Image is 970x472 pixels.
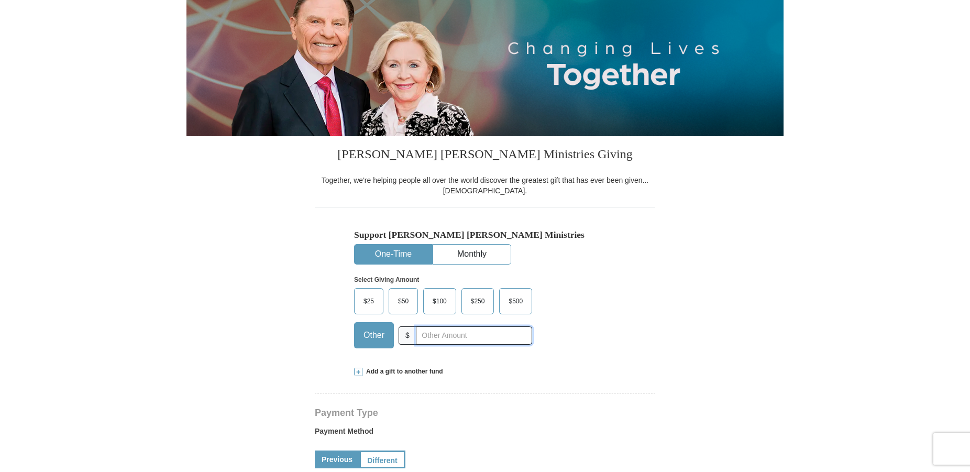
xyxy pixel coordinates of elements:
span: $ [399,326,416,345]
button: Monthly [433,245,511,264]
span: $500 [503,293,528,309]
input: Other Amount [416,326,532,345]
span: Add a gift to another fund [362,367,443,376]
a: Previous [315,451,359,468]
span: $100 [427,293,452,309]
span: $250 [466,293,490,309]
strong: Select Giving Amount [354,276,419,283]
div: Together, we're helping people all over the world discover the greatest gift that has ever been g... [315,175,655,196]
button: One-Time [355,245,432,264]
span: $25 [358,293,379,309]
span: Other [358,327,390,343]
label: Payment Method [315,426,655,442]
h3: [PERSON_NAME] [PERSON_NAME] Ministries Giving [315,136,655,175]
a: Different [359,451,405,468]
h5: Support [PERSON_NAME] [PERSON_NAME] Ministries [354,229,616,240]
span: $50 [393,293,414,309]
h4: Payment Type [315,409,655,417]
